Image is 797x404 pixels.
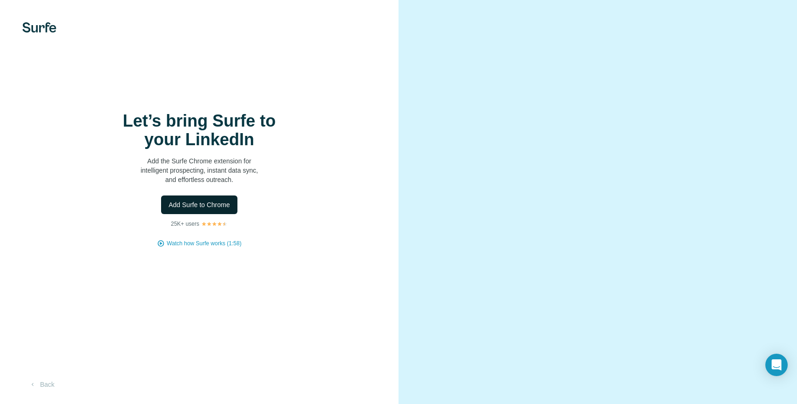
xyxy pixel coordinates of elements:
[106,112,292,149] h1: Let’s bring Surfe to your LinkedIn
[167,239,241,248] button: Watch how Surfe works (1:58)
[765,354,788,376] div: Open Intercom Messenger
[22,376,61,393] button: Back
[169,200,230,209] span: Add Surfe to Chrome
[106,156,292,184] p: Add the Surfe Chrome extension for intelligent prospecting, instant data sync, and effortless out...
[161,195,237,214] button: Add Surfe to Chrome
[201,221,228,227] img: Rating Stars
[171,220,199,228] p: 25K+ users
[22,22,56,33] img: Surfe's logo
